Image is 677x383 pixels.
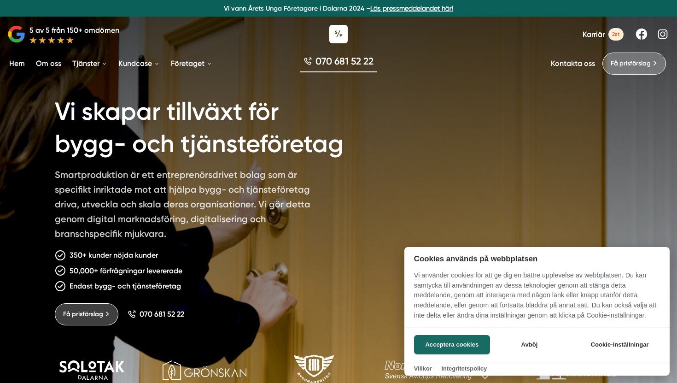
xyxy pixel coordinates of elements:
[414,335,490,354] button: Acceptera cookies
[441,365,487,372] a: Integritetspolicy
[404,271,670,327] p: Vi använder cookies för att ge dig en bättre upplevelse av webbplatsen. Du kan samtycka till anvä...
[404,254,670,263] h2: Cookies används på webbplatsen
[493,335,566,354] button: Avböj
[579,335,660,354] button: Cookie-inställningar
[414,365,432,372] a: Villkor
